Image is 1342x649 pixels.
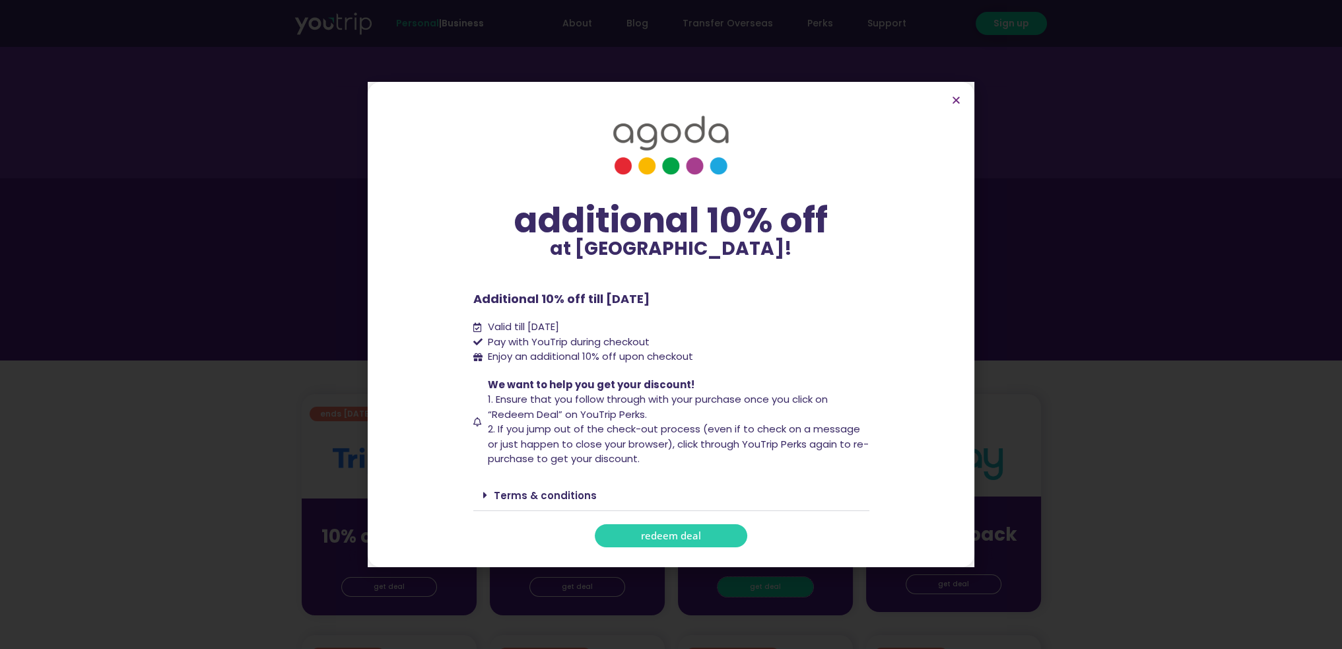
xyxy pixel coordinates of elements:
[473,290,869,308] p: Additional 10% off till [DATE]
[473,480,869,511] div: Terms & conditions
[641,531,701,541] span: redeem deal
[951,95,961,105] a: Close
[488,422,869,465] span: 2. If you jump out of the check-out process (even if to check on a message or just happen to clos...
[488,349,693,363] span: Enjoy an additional 10% off upon checkout
[595,524,747,547] a: redeem deal
[473,240,869,258] p: at [GEOGRAPHIC_DATA]!
[494,489,597,502] a: Terms & conditions
[488,392,828,421] span: 1. Ensure that you follow through with your purchase once you click on “Redeem Deal” on YouTrip P...
[488,378,694,392] span: We want to help you get your discount!
[485,320,559,335] span: Valid till [DATE]
[473,201,869,240] div: additional 10% off
[485,335,650,350] span: Pay with YouTrip during checkout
